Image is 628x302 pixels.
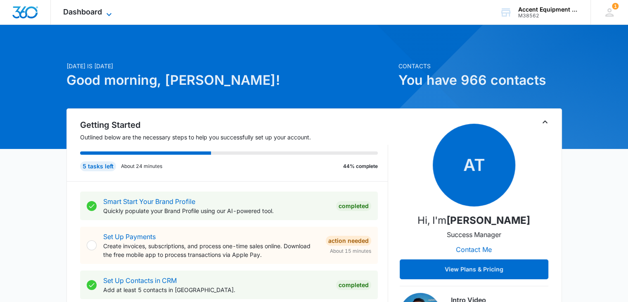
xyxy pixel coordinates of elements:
[448,240,500,259] button: Contact Me
[343,163,378,170] p: 44% complete
[66,62,393,70] p: [DATE] is [DATE]
[80,133,388,141] p: Outlined below are the necessary steps to help you successfully set up your account.
[398,62,562,70] p: Contacts
[540,117,550,127] button: Toggle Collapse
[103,197,195,206] a: Smart Start Your Brand Profile
[121,163,162,170] p: About 24 minutes
[400,259,548,279] button: View Plans & Pricing
[336,280,371,290] div: Completed
[326,236,371,246] div: Action Needed
[446,214,530,226] strong: [PERSON_NAME]
[103,232,156,241] a: Set Up Payments
[66,70,393,90] h1: Good morning, [PERSON_NAME]!
[103,206,329,215] p: Quickly populate your Brand Profile using our AI-powered tool.
[63,7,102,16] span: Dashboard
[103,276,177,285] a: Set Up Contacts in CRM
[518,13,578,19] div: account id
[518,6,578,13] div: account name
[103,242,319,259] p: Create invoices, subscriptions, and process one-time sales online. Download the free mobile app t...
[336,201,371,211] div: Completed
[80,119,388,131] h2: Getting Started
[80,161,116,171] div: 5 tasks left
[447,230,501,240] p: Success Manager
[433,124,515,206] span: AT
[417,213,530,228] p: Hi, I'm
[103,285,329,294] p: Add at least 5 contacts in [GEOGRAPHIC_DATA].
[398,70,562,90] h1: You have 966 contacts
[330,247,371,255] span: About 15 minutes
[612,3,619,10] span: 1
[612,3,619,10] div: notifications count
